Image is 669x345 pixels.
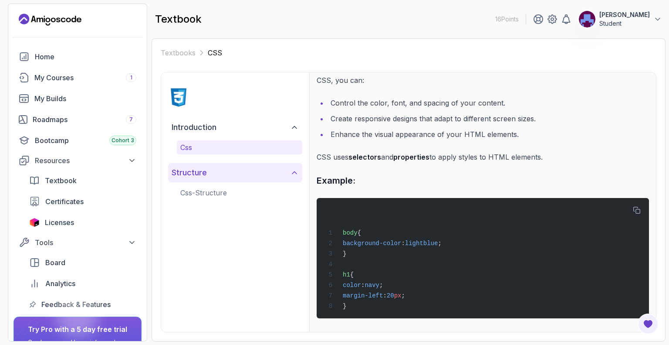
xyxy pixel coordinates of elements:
span: ; [401,292,405,299]
span: 1 [130,74,132,81]
div: Resources [35,155,136,166]
span: Cohort 3 [111,137,134,144]
span: ; [379,282,383,289]
a: analytics [24,275,142,292]
p: css-structure [180,188,299,198]
span: Licenses [45,217,74,228]
button: user profile image[PERSON_NAME]Student [578,10,662,28]
a: courses [14,69,142,86]
button: Resources [14,153,142,168]
span: Textbook [45,175,77,186]
span: Analytics [45,278,75,289]
span: navy [365,282,379,289]
strong: Cascading Style Sheets [367,64,448,72]
span: color [343,282,361,289]
span: Feedback & Features [41,299,111,310]
span: : [401,240,405,247]
div: Home [35,51,136,62]
span: Board [45,257,65,268]
li: Create responsive designs that adapt to different screen sizes. [328,113,649,125]
li: Control the color, font, and spacing of your content. [328,97,649,109]
span: lightblue [405,240,438,247]
img: user profile image [579,11,595,27]
a: roadmaps [14,111,142,128]
strong: selectors [348,153,381,161]
span: ; [438,240,441,247]
a: feedback [24,296,142,313]
span: { [350,271,354,278]
a: textbook [24,172,142,189]
h2: structure [172,167,207,179]
button: Open Feedback Button [638,314,659,335]
span: { [358,229,361,236]
span: 7 [129,116,133,123]
img: jetbrains icon [29,218,40,227]
div: Roadmaps [33,114,136,125]
img: css logo [168,86,189,107]
p: [PERSON_NAME] [599,10,650,19]
div: My Courses [34,72,136,83]
p: CSS stands for . It is the language used to style and layout webpages. With CSS, you can: [317,62,649,86]
button: introduction [168,118,302,137]
h2: introduction [172,121,216,133]
h3: Example: [317,174,649,188]
span: body [343,229,358,236]
span: margin-left [343,292,383,299]
p: 16 Points [495,15,519,24]
span: } [343,303,346,310]
div: My Builds [34,93,136,104]
a: builds [14,90,142,107]
a: board [24,254,142,271]
a: bootcamp [14,132,142,149]
li: Enhance the visual appearance of your HTML elements. [328,128,649,140]
span: : [361,282,365,289]
a: certificates [24,193,142,210]
span: } [343,250,346,257]
strong: properties [393,153,429,161]
button: css [177,140,302,154]
button: structure [168,163,302,182]
a: Textbooks [161,48,196,58]
span: CSS [208,48,222,57]
span: px [394,292,402,299]
p: Student [599,19,650,28]
a: licenses [24,214,142,231]
div: Bootcamp [35,135,136,146]
span: Certificates [45,196,84,207]
span: h1 [343,271,350,278]
a: Landing page [19,13,81,27]
button: Tools [14,235,142,250]
span: : [383,292,386,299]
p: css [180,142,299,153]
span: 20 [387,292,394,299]
h2: textbook [155,12,202,26]
div: Tools [35,237,136,248]
button: css-structure [177,186,302,200]
a: home [14,48,142,65]
p: CSS uses and to apply styles to HTML elements. [317,151,649,163]
span: background-color [343,240,401,247]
